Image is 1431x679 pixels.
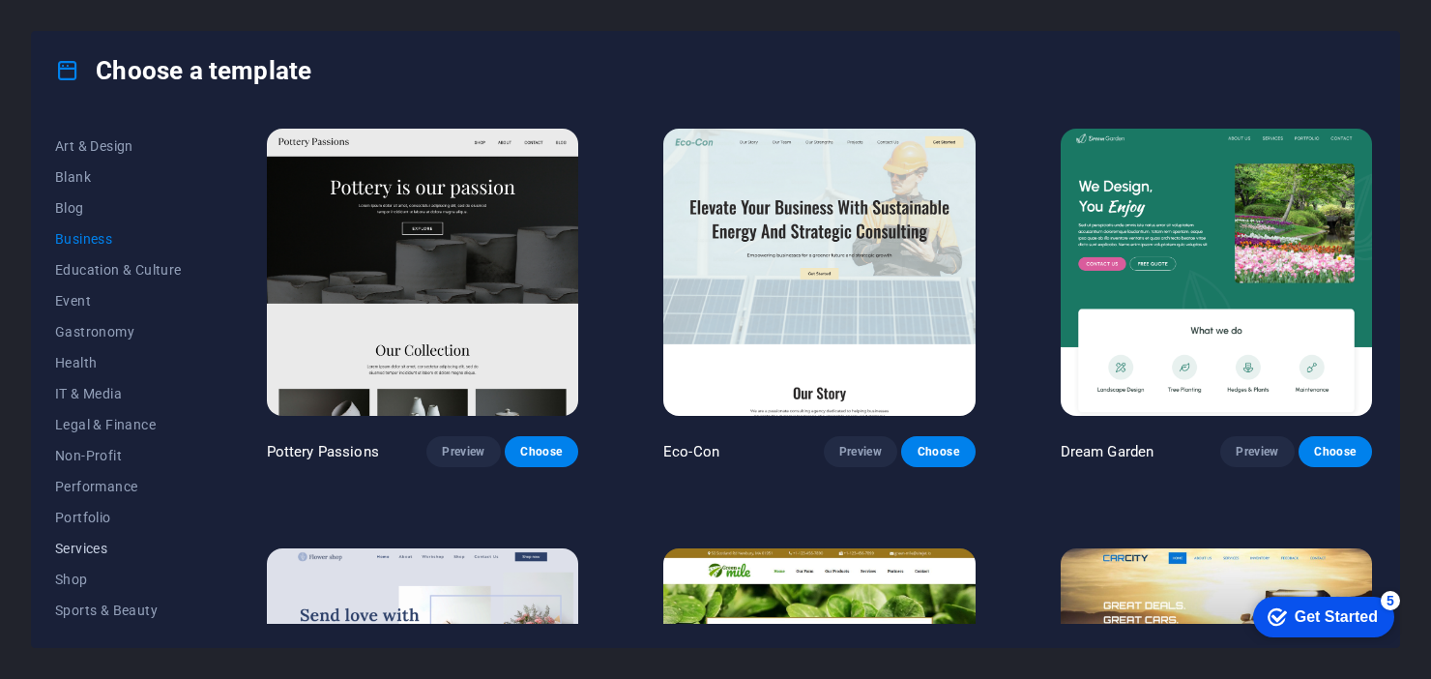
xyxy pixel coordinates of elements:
[663,129,975,416] img: Eco-Con
[55,200,182,216] span: Blog
[55,138,182,154] span: Art & Design
[55,131,182,162] button: Art & Design
[55,417,182,432] span: Legal & Finance
[1299,436,1372,467] button: Choose
[901,436,975,467] button: Choose
[1061,442,1154,461] p: Dream Garden
[55,293,182,309] span: Event
[55,254,182,285] button: Education & Culture
[55,386,182,401] span: IT & Media
[55,572,182,587] span: Shop
[267,442,379,461] p: Pottery Passions
[426,436,500,467] button: Preview
[505,436,578,467] button: Choose
[55,262,182,278] span: Education & Culture
[57,21,140,39] div: Get Started
[55,192,182,223] button: Blog
[520,444,563,459] span: Choose
[15,10,157,50] div: Get Started 5 items remaining, 0% complete
[55,440,182,471] button: Non-Profit
[917,444,959,459] span: Choose
[1220,436,1294,467] button: Preview
[55,510,182,525] span: Portfolio
[1061,129,1372,416] img: Dream Garden
[55,355,182,370] span: Health
[55,316,182,347] button: Gastronomy
[663,442,719,461] p: Eco-Con
[55,347,182,378] button: Health
[824,436,897,467] button: Preview
[55,595,182,626] button: Sports & Beauty
[55,223,182,254] button: Business
[55,378,182,409] button: IT & Media
[55,502,182,533] button: Portfolio
[55,603,182,618] span: Sports & Beauty
[55,409,182,440] button: Legal & Finance
[55,533,182,564] button: Services
[839,444,882,459] span: Preview
[55,564,182,595] button: Shop
[55,285,182,316] button: Event
[55,324,182,339] span: Gastronomy
[267,129,578,416] img: Pottery Passions
[1236,444,1278,459] span: Preview
[55,55,311,86] h4: Choose a template
[55,479,182,494] span: Performance
[55,162,182,192] button: Blank
[55,169,182,185] span: Blank
[1314,444,1357,459] span: Choose
[55,471,182,502] button: Performance
[55,448,182,463] span: Non-Profit
[55,541,182,556] span: Services
[442,444,484,459] span: Preview
[143,4,162,23] div: 5
[55,231,182,247] span: Business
